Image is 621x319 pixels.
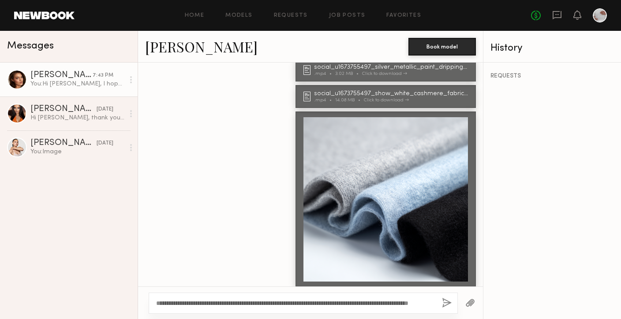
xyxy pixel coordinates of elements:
[335,98,364,103] div: 14.08 MB
[145,37,258,56] a: [PERSON_NAME]
[364,98,409,103] div: Click to download
[314,98,335,103] div: .mp4
[362,71,407,76] div: Click to download
[314,64,471,70] div: social_u1673755497_silver_metallic_paint_dripping_and_swirling_onto__7cef002a-8ec7-42b2-be18-e1ee...
[93,71,113,80] div: 7:43 PM
[30,80,124,88] div: You: Hi [PERSON_NAME], I hope you are doing well! Thank you for sending over the photos. Gorgeous...
[303,91,471,103] a: social_u1673755497_show_white_cashmere_fabric_and_light_grey_cashmer_510b8755-b092-4610-86e9-ff18...
[185,13,205,19] a: Home
[303,64,471,76] a: social_u1673755497_silver_metallic_paint_dripping_and_swirling_onto__7cef002a-8ec7-42b2-be18-e1ee...
[490,43,614,53] div: History
[490,73,614,79] div: REQUESTS
[225,13,252,19] a: Models
[408,38,476,56] button: Book model
[30,71,93,80] div: [PERSON_NAME]
[314,91,471,97] div: social_u1673755497_show_white_cashmere_fabric_and_light_grey_cashmer_510b8755-b092-4610-86e9-ff18...
[274,13,308,19] a: Requests
[30,105,97,114] div: [PERSON_NAME]
[30,114,124,122] div: Hi [PERSON_NAME], thank you for the message!:) I would love to work together! I’m pretty flexible...
[7,41,54,51] span: Messages
[30,139,97,148] div: [PERSON_NAME]
[314,71,335,76] div: .mp4
[30,148,124,156] div: You: Image
[97,139,113,148] div: [DATE]
[408,42,476,50] a: Book model
[97,105,113,114] div: [DATE]
[386,13,421,19] a: Favorites
[329,13,366,19] a: Job Posts
[335,71,362,76] div: 3.02 MB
